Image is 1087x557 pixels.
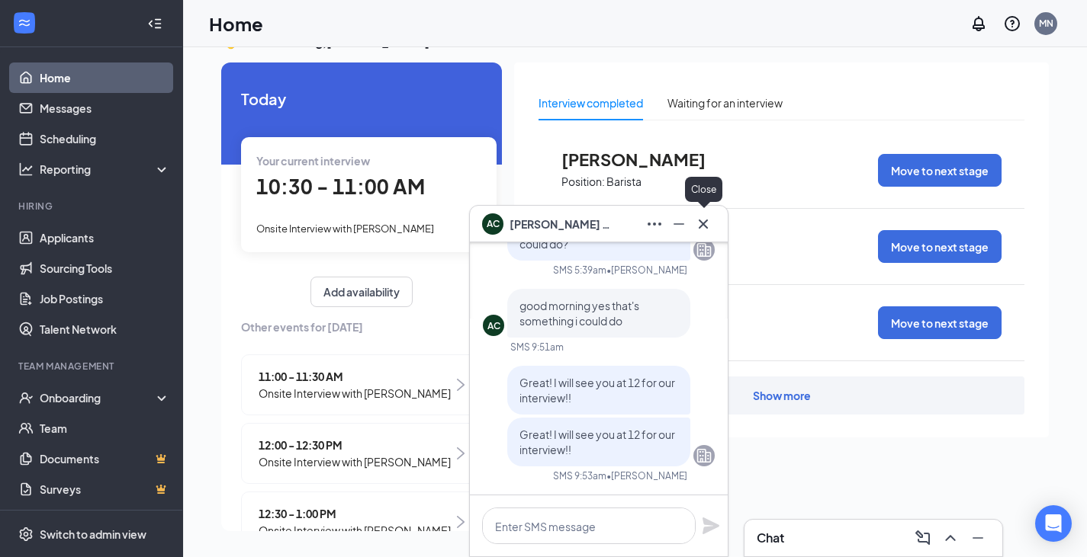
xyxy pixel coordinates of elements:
button: Minimize [667,212,691,236]
a: Team [40,413,170,443]
button: Cross [691,212,716,236]
span: Onsite Interview with [PERSON_NAME] [259,453,451,470]
button: ComposeMessage [911,526,935,550]
span: good morning yes that's something i could do [519,299,639,328]
h1: Home [209,11,263,37]
button: Ellipses [642,212,667,236]
svg: Ellipses [645,215,664,233]
span: Other events for [DATE] [241,319,482,335]
span: 12:30 - 1:00 PM [259,505,451,522]
div: AC [487,319,500,332]
span: 10:30 - 11:00 AM [256,174,425,199]
div: Team Management [18,360,167,373]
div: Show more [753,388,811,403]
svg: WorkstreamLogo [17,15,32,30]
button: ChevronUp [938,526,963,550]
button: Add availability [310,277,413,307]
span: Great! I will see you at 12 for our interview!! [519,427,675,456]
span: 12:00 - 12:30 PM [259,437,451,453]
svg: Cross [694,215,712,233]
span: • [PERSON_NAME] [606,264,687,277]
svg: ChevronUp [941,529,960,547]
svg: Minimize [670,215,688,233]
div: Interview completed [539,94,643,111]
a: Scheduling [40,123,170,154]
span: Onsite Interview with [PERSON_NAME] [259,385,451,402]
div: SMS 5:39am [553,264,606,277]
a: Job Postings [40,283,170,314]
div: Waiting for an interview [667,94,783,111]
div: Hiring [18,200,167,213]
span: • [PERSON_NAME] [606,469,687,482]
span: [PERSON_NAME] [561,149,729,169]
div: SMS 9:53am [553,469,606,482]
span: Your current interview [256,154,370,168]
a: Messages [40,93,170,123]
span: [PERSON_NAME] Chuluc [510,216,616,232]
span: Onsite Interview with [PERSON_NAME] [259,522,451,539]
svg: Settings [18,527,34,542]
svg: Company [695,241,713,259]
a: Talent Network [40,314,170,344]
div: Open Intercom Messenger [1035,505,1072,542]
a: DocumentsCrown [40,443,170,474]
svg: UserCheck [18,390,34,405]
a: Applicants [40,222,170,253]
svg: Collapse [147,16,162,31]
svg: QuestionInfo [1003,14,1021,33]
a: Sourcing Tools [40,253,170,283]
span: 11:00 - 11:30 AM [259,368,451,385]
div: Reporting [40,162,171,177]
svg: Company [695,447,713,465]
div: SMS 9:51am [510,341,564,354]
span: Today [241,87,482,110]
a: Home [40,62,170,93]
div: MN [1039,17,1053,30]
span: Onsite Interview with [PERSON_NAME] [256,222,434,235]
div: Onboarding [40,390,157,405]
a: SurveysCrown [40,474,170,504]
p: Position: [561,174,605,189]
svg: Notifications [970,14,988,33]
button: Move to next stage [878,154,1002,187]
div: Switch to admin view [40,527,146,542]
svg: Plane [702,517,720,535]
h3: Chat [757,530,784,546]
svg: Minimize [969,529,987,547]
p: Barista [606,174,642,189]
button: Move to next stage [878,230,1002,263]
button: Move to next stage [878,306,1002,339]
div: Close [685,177,722,202]
svg: Analysis [18,162,34,177]
svg: ComposeMessage [914,529,932,547]
span: Great! I will see you at 12 for our interview!! [519,376,675,405]
button: Minimize [966,526,990,550]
